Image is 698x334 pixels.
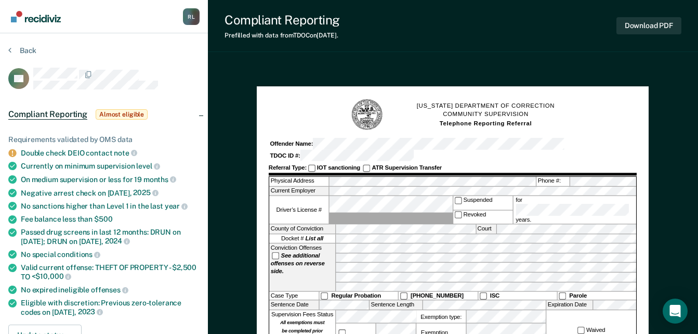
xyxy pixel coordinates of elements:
[165,202,188,210] span: year
[272,252,279,260] input: See additional offenses on reverse side.
[21,201,200,211] div: No sanctions higher than Level 1 in the last
[78,307,103,316] span: 2023
[269,224,335,233] label: County of Conviction
[21,250,200,259] div: No special
[136,162,160,170] span: level
[183,8,200,25] div: R L
[21,263,200,281] div: Valid current offense: THEFT OF PROPERTY - $2,500 TO
[8,109,87,120] span: Compliant Reporting
[411,292,464,299] strong: [PHONE_NUMBER]
[21,148,200,158] div: Double check DEIO contact note
[663,299,688,324] div: Open Intercom Messenger
[332,292,381,299] strong: Regular Probation
[281,235,323,242] span: Docket #
[570,292,587,299] strong: Parole
[8,135,200,144] div: Requirements validated by OMS data
[308,164,315,172] input: IOT sanctioning
[269,164,307,171] strong: Referral Type:
[270,140,313,147] strong: Offender Name:
[91,286,128,294] span: offenses
[21,228,200,246] div: Passed drug screens in last 12 months: DRUN on [DATE]; DRUN on [DATE],
[32,272,72,280] span: <$10,000
[57,250,100,259] span: conditions
[183,8,200,25] button: Profile dropdown button
[96,109,148,120] span: Almost eligible
[8,46,36,55] button: Back
[269,187,328,196] label: Current Employer
[21,299,200,316] div: Eligible with discretion: Previous zero-tolerance codes on [DATE],
[440,120,532,127] strong: Telephone Reporting Referral
[321,292,328,300] input: Regular Probation
[21,188,200,198] div: Negative arrest check on [DATE],
[21,161,200,171] div: Currently on minimum supervision
[143,175,176,184] span: months
[351,98,384,131] img: TN Seal
[454,197,462,204] input: Suspended
[515,196,635,224] label: for years.
[490,292,499,299] strong: ISC
[269,301,319,310] label: Sentence Date
[453,210,512,224] label: Revoked
[372,164,442,171] strong: ATR Supervision Transfer
[105,237,130,245] span: 2024
[94,215,112,223] span: $500
[453,196,512,210] label: Suspended
[616,17,681,34] button: Download PDF
[21,175,200,184] div: On medium supervision or less for 19
[269,243,335,291] div: Conviction Offenses
[317,164,360,171] strong: IOT sanctioning
[547,301,593,310] label: Expiration Date
[577,327,585,334] input: Waived
[306,235,324,242] strong: List all
[269,177,328,186] label: Physical Address
[370,301,423,310] label: Sentence Length
[11,11,61,22] img: Recidiviz
[225,12,340,28] div: Compliant Reporting
[271,252,325,275] strong: See additional offenses on reverse side.
[269,196,328,224] label: Driver’s License #
[225,32,340,39] div: Prefilled with data from TDOC on [DATE] .
[363,164,371,172] input: ATR Supervision Transfer
[133,188,158,197] span: 2025
[537,177,570,186] label: Phone #:
[270,152,300,159] strong: TDOC ID #:
[21,285,200,294] div: No expired ineligible
[416,311,466,323] label: Exemption type:
[400,292,407,300] input: [PHONE_NUMBER]
[559,292,566,300] input: Parole
[480,292,487,300] input: ISC
[21,215,200,224] div: Fee balance less than
[417,101,555,128] h1: [US_STATE] DEPARTMENT OF CORRECTION COMMUNITY SUPERVISION
[269,292,319,300] div: Case Type
[476,224,496,233] label: Court
[516,204,629,215] input: for years.
[454,211,462,218] input: Revoked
